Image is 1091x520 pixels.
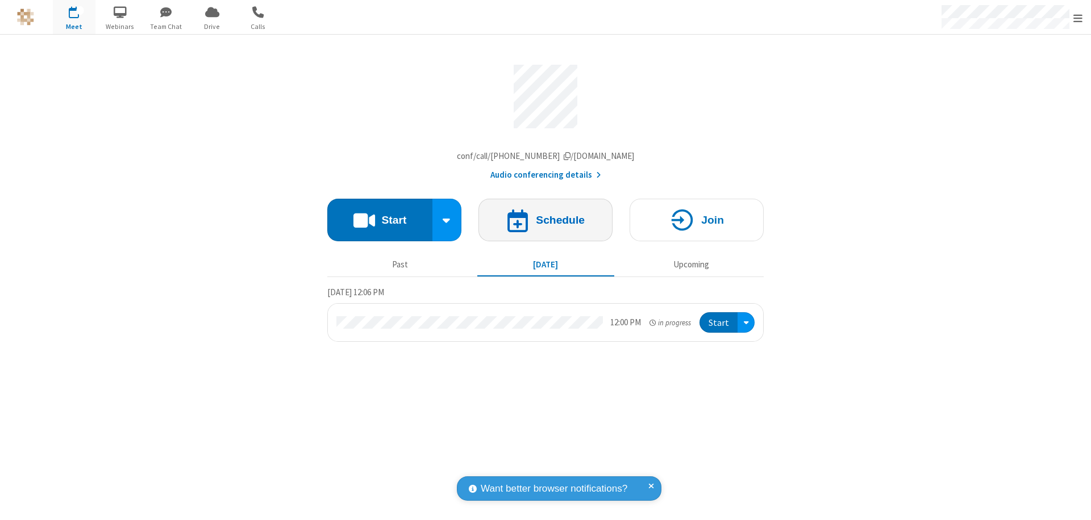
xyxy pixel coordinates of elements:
[490,169,601,182] button: Audio conferencing details
[77,6,84,15] div: 1
[17,9,34,26] img: QA Selenium DO NOT DELETE OR CHANGE
[699,312,738,333] button: Start
[99,22,141,32] span: Webinars
[432,199,462,241] div: Start conference options
[478,199,613,241] button: Schedule
[457,150,635,161] span: Copy my meeting room link
[610,316,641,329] div: 12:00 PM
[738,312,755,333] div: Open menu
[332,254,469,275] button: Past
[536,215,585,225] h4: Schedule
[1063,490,1082,512] iframe: Chat
[457,150,635,163] button: Copy my meeting room linkCopy my meeting room link
[481,481,627,496] span: Want better browser notifications?
[701,215,724,225] h4: Join
[327,199,432,241] button: Start
[327,286,764,342] section: Today's Meetings
[381,215,406,225] h4: Start
[477,254,614,275] button: [DATE]
[623,254,760,275] button: Upcoming
[327,56,764,182] section: Account details
[327,287,384,297] span: [DATE] 12:06 PM
[145,22,188,32] span: Team Chat
[237,22,280,32] span: Calls
[630,199,764,241] button: Join
[649,317,691,328] em: in progress
[191,22,234,32] span: Drive
[53,22,95,32] span: Meet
